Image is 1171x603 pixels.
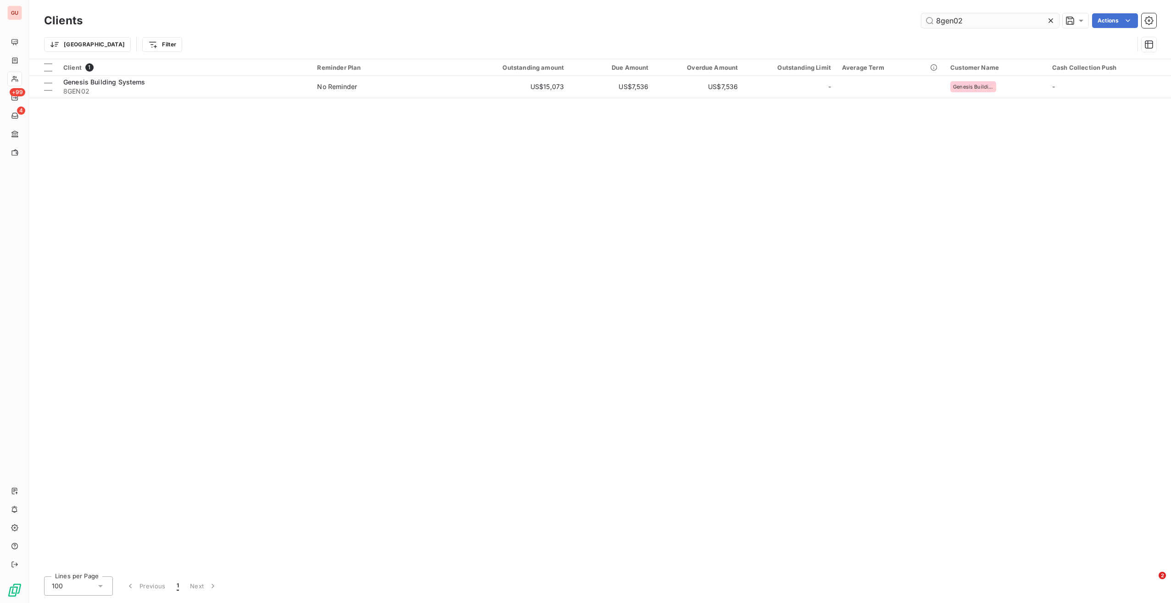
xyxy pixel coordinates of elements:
[950,64,1041,71] div: Customer Name
[1092,13,1138,28] button: Actions
[120,576,171,596] button: Previous
[52,581,63,591] span: 100
[63,64,82,71] span: Client
[1052,64,1165,71] div: Cash Collection Push
[317,64,444,71] div: Reminder Plan
[449,76,569,98] td: US$15,073
[660,64,738,71] div: Overdue Amount
[455,64,564,71] div: Outstanding amount
[63,87,306,96] span: 8GEN02
[63,78,145,86] span: Genesis Building Systems
[17,106,25,115] span: 4
[7,583,22,597] img: Logo LeanPay
[1052,83,1055,90] span: -
[317,82,357,91] div: No Reminder
[749,64,831,71] div: Outstanding Limit
[10,88,25,96] span: +99
[569,76,654,98] td: US$7,536
[142,37,182,52] button: Filter
[654,76,744,98] td: US$7,536
[85,63,94,72] span: 1
[7,6,22,20] div: GU
[44,37,131,52] button: [GEOGRAPHIC_DATA]
[177,581,179,591] span: 1
[171,576,184,596] button: 1
[921,13,1059,28] input: Search
[575,64,648,71] div: Due Amount
[828,82,831,91] span: -
[44,12,83,29] h3: Clients
[1140,572,1162,594] iframe: Intercom live chat
[842,64,939,71] div: Average Term
[184,576,223,596] button: Next
[953,84,993,89] span: Genesis Building Systems
[1159,572,1166,579] span: 2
